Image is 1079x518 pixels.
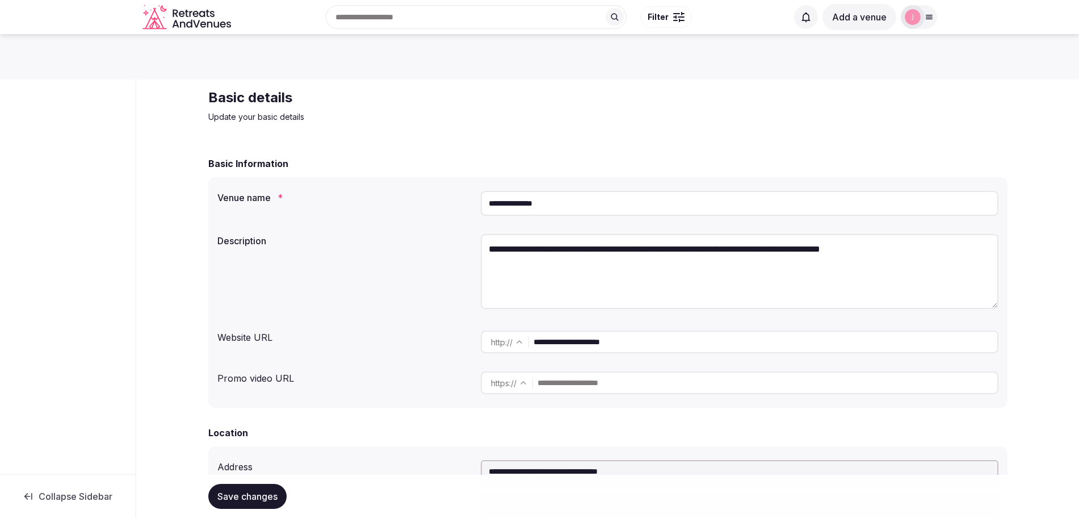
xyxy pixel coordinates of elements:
label: Description [217,236,472,245]
p: Update your basic details [208,111,590,123]
h2: Basic Information [208,157,288,170]
button: Filter [640,6,692,28]
button: Add a venue [822,4,896,30]
label: Venue name [217,193,472,202]
button: Collapse Sidebar [9,484,126,509]
div: Website URL [217,326,472,344]
span: Collapse Sidebar [39,491,112,502]
span: Filter [648,11,669,23]
img: jen-7867 [905,9,921,25]
h2: Basic details [208,89,590,107]
h2: Location [208,426,248,440]
span: Save changes [217,491,278,502]
div: Promo video URL [217,367,472,385]
div: Address [217,456,472,474]
svg: Retreats and Venues company logo [142,5,233,30]
button: Save changes [208,484,287,509]
a: Add a venue [822,11,896,23]
a: Visit the homepage [142,5,233,30]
